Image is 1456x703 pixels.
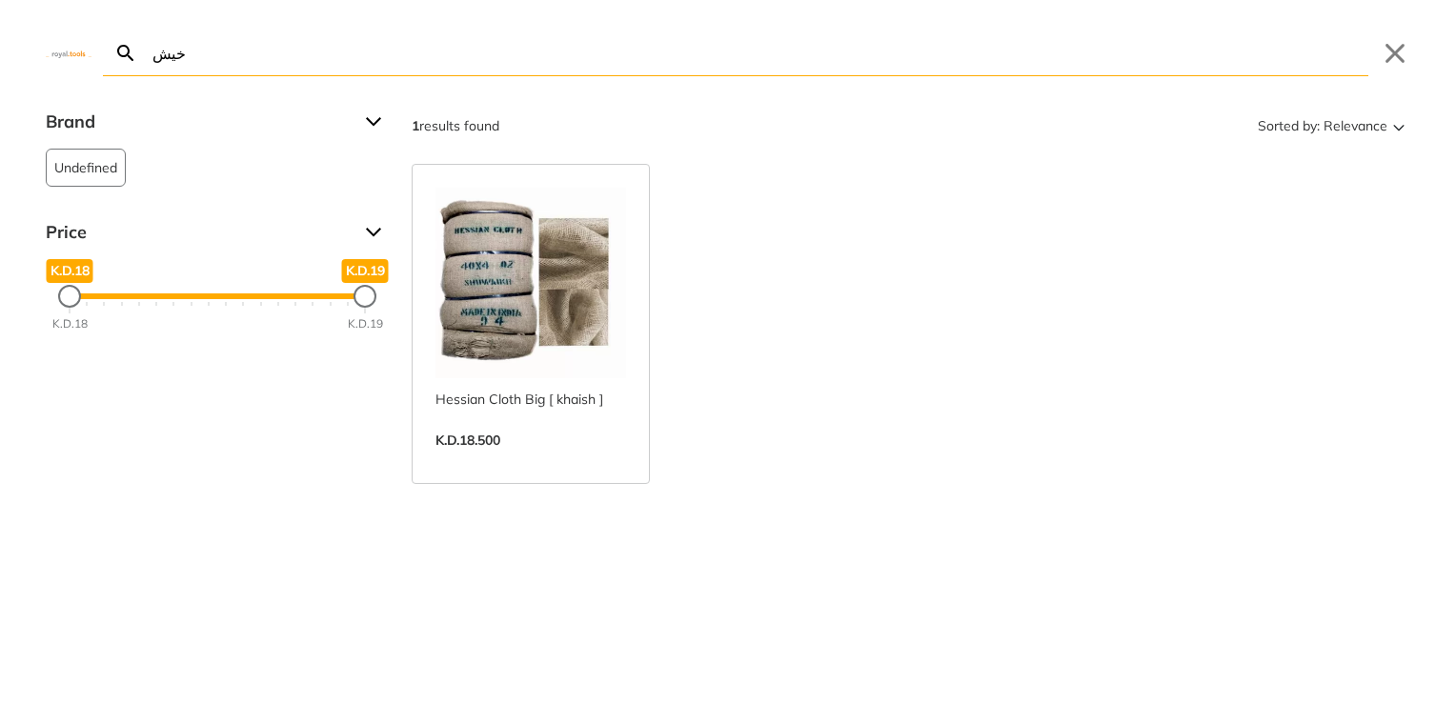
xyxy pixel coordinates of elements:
span: Undefined [54,150,117,186]
div: results found [412,110,499,141]
div: Minimum Price [58,285,81,308]
svg: Sort [1387,114,1410,137]
span: Brand [46,107,351,137]
input: Search… [149,30,1368,75]
svg: Search [114,42,137,65]
button: Undefined [46,149,126,187]
strong: 1 [412,117,419,134]
div: Maximum Price [354,285,376,308]
span: Relevance [1324,110,1387,141]
div: K.D.18 [52,315,88,332]
div: K.D.19 [348,315,383,332]
span: Price [46,217,351,248]
button: Sorted by:Relevance Sort [1254,110,1410,141]
button: Close [1380,38,1410,69]
img: Close [46,49,91,57]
